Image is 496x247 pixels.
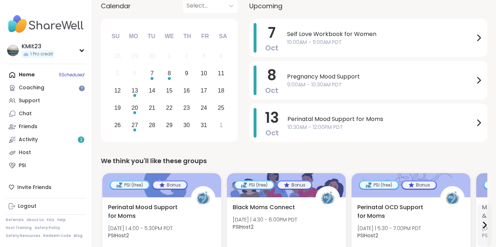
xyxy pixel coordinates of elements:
div: 7 [151,68,154,78]
div: Not available Thursday, October 2nd, 2025 [179,49,195,64]
a: Blog [74,233,82,238]
div: Not available Tuesday, September 30th, 2025 [144,49,160,64]
span: Perinatal Mood Support for Moms [287,115,474,123]
div: Choose Monday, October 27th, 2025 [127,117,143,133]
div: 6 [133,68,137,78]
div: Not available Sunday, October 5th, 2025 [110,66,125,81]
div: 28 [114,51,121,61]
div: 5 [116,68,119,78]
div: Choose Thursday, October 23rd, 2025 [179,100,195,116]
span: 7 [268,23,276,43]
div: 31 [201,120,207,130]
div: 11 [218,68,224,78]
div: 27 [131,120,138,130]
div: 20 [131,103,138,113]
div: Choose Sunday, October 26th, 2025 [110,117,125,133]
div: 26 [114,120,121,130]
div: Not available Sunday, September 28th, 2025 [110,49,125,64]
div: Choose Sunday, October 12th, 2025 [110,83,125,99]
span: [DATE] | 5:30 - 7:00PM PDT [357,225,421,232]
div: Not available Monday, September 29th, 2025 [127,49,143,64]
div: Not available Wednesday, October 1st, 2025 [162,49,177,64]
div: Choose Monday, October 20th, 2025 [127,100,143,116]
div: We [161,28,177,44]
div: Mo [125,28,141,44]
span: [DATE] | 4:00 - 5:30PM PDT [108,225,173,232]
a: About Us [27,217,44,223]
a: FAQ [47,217,54,223]
div: Choose Tuesday, October 21st, 2025 [144,100,160,116]
div: PSI (free) [360,181,398,189]
img: KMit23 [7,45,19,56]
div: Choose Saturday, November 1st, 2025 [213,117,229,133]
div: Tu [143,28,159,44]
div: 29 [166,120,173,130]
div: 22 [166,103,173,113]
a: Coaching [6,81,86,94]
div: Support [19,97,40,104]
span: Self Love Workbook for Women [287,30,474,39]
span: Upcoming [249,1,282,11]
div: 8 [168,68,171,78]
div: Choose Saturday, October 11th, 2025 [213,66,229,81]
span: Black Moms Connect [233,203,295,212]
b: PSIHost2 [357,232,378,239]
a: Activity2 [6,133,86,146]
div: 21 [149,103,155,113]
div: month 2025-10 [109,48,229,134]
div: 2 [185,51,188,61]
div: 24 [201,103,207,113]
div: 13 [131,86,138,95]
a: Friends [6,120,86,133]
span: Perinatal Mood Support for Moms [108,203,183,220]
div: Chat [19,110,32,117]
div: Not available Saturday, October 4th, 2025 [213,49,229,64]
a: Redeem Code [43,233,71,238]
div: Sa [215,28,231,44]
div: 15 [166,86,173,95]
div: Fr [197,28,213,44]
div: 10 [201,68,207,78]
span: Calendar [101,1,131,11]
div: 12 [114,86,121,95]
div: Su [108,28,124,44]
span: Oct [265,85,278,95]
div: Choose Tuesday, October 14th, 2025 [144,83,160,99]
div: Bonus [402,181,436,189]
img: PSIHost2 [192,187,214,210]
div: Choose Wednesday, October 29th, 2025 [162,117,177,133]
div: Choose Thursday, October 30th, 2025 [179,117,195,133]
span: 2 [80,137,82,143]
a: Host [6,146,86,159]
span: Perinatal OCD Support for Moms [357,203,432,220]
span: 10:00AM - 11:00AM PDT [287,39,474,46]
div: Logout [18,203,36,210]
img: PSIHost2 [317,187,339,210]
span: 9:00AM - 10:30AM PDT [287,81,474,89]
div: Coaching [19,84,44,91]
b: PSIHost2 [233,223,254,230]
div: Invite Friends [6,181,86,194]
div: PSI [19,162,26,169]
a: Help [57,217,66,223]
span: Pregnancy Mood Support [287,72,474,81]
div: 9 [185,68,188,78]
div: Host [19,149,31,156]
div: Choose Friday, October 24th, 2025 [196,100,211,116]
a: Support [6,94,86,107]
div: Not available Monday, October 6th, 2025 [127,66,143,81]
div: 23 [183,103,190,113]
div: PSI (free) [235,181,273,189]
div: 3 [202,51,205,61]
div: Choose Tuesday, October 7th, 2025 [144,66,160,81]
span: 10:30AM - 12:00PM PDT [287,123,474,131]
div: 30 [183,120,190,130]
a: Safety Resources [6,233,40,238]
span: Oct [265,128,279,138]
a: Safety Policy [35,225,60,230]
a: Chat [6,107,86,120]
div: Bonus [278,181,311,189]
div: Choose Wednesday, October 8th, 2025 [162,66,177,81]
div: 18 [218,86,224,95]
div: Th [179,28,195,44]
